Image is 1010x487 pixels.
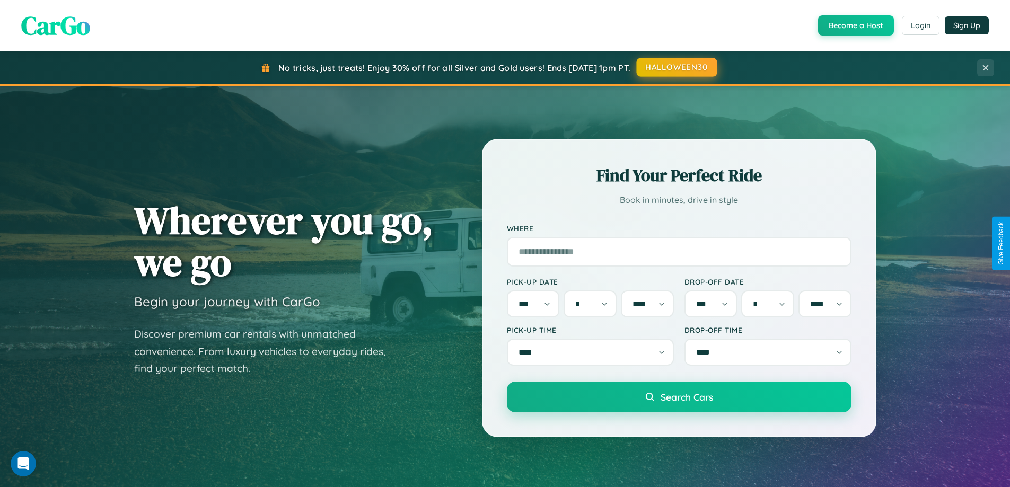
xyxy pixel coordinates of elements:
[637,58,717,77] button: HALLOWEEN30
[945,16,989,34] button: Sign Up
[507,382,851,412] button: Search Cars
[507,277,674,286] label: Pick-up Date
[684,325,851,334] label: Drop-off Time
[661,391,713,403] span: Search Cars
[134,294,320,309] h3: Begin your journey with CarGo
[21,8,90,43] span: CarGo
[818,15,894,36] button: Become a Host
[507,164,851,187] h2: Find Your Perfect Ride
[278,63,630,73] span: No tricks, just treats! Enjoy 30% off for all Silver and Gold users! Ends [DATE] 1pm PT.
[11,451,36,476] iframe: Intercom live chat
[134,325,399,377] p: Discover premium car rentals with unmatched convenience. From luxury vehicles to everyday rides, ...
[997,222,1005,265] div: Give Feedback
[507,325,674,334] label: Pick-up Time
[684,277,851,286] label: Drop-off Date
[134,199,433,283] h1: Wherever you go, we go
[902,16,939,35] button: Login
[507,192,851,208] p: Book in minutes, drive in style
[507,224,851,233] label: Where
